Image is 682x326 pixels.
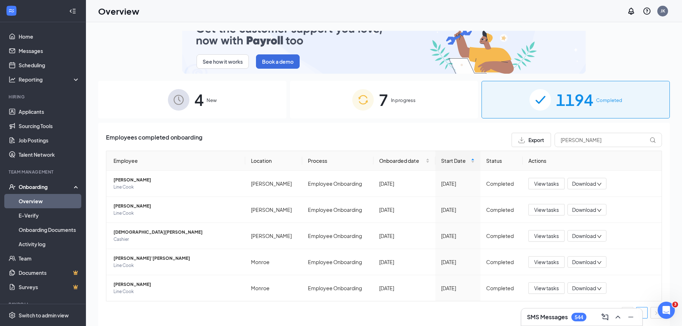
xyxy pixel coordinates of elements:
[379,157,424,165] span: Onboarded date
[19,194,80,208] a: Overview
[486,258,517,266] div: Completed
[113,184,240,191] span: Line Cook
[113,176,240,184] span: [PERSON_NAME]
[197,54,249,69] button: See how it works
[106,151,245,171] th: Employee
[19,183,74,190] div: Onboarding
[597,260,602,265] span: down
[534,232,559,240] span: View tasks
[599,311,611,323] button: ComposeMessage
[245,171,302,197] td: [PERSON_NAME]
[245,197,302,223] td: [PERSON_NAME]
[245,275,302,301] td: Monroe
[575,314,583,320] div: 544
[379,284,430,292] div: [DATE]
[19,251,80,266] a: Team
[534,206,559,214] span: View tasks
[194,87,204,112] span: 4
[9,301,78,307] div: Payroll
[486,284,517,292] div: Completed
[182,16,586,74] img: payroll-small.gif
[528,256,565,268] button: View tasks
[379,180,430,188] div: [DATE]
[441,284,475,292] div: [DATE]
[654,311,658,315] span: right
[9,94,78,100] div: Hiring
[601,313,609,321] svg: ComposeMessage
[528,230,565,242] button: View tasks
[572,232,596,240] span: Download
[19,237,80,251] a: Activity log
[302,275,373,301] td: Employee Onboarding
[19,223,80,237] a: Onboarding Documents
[597,286,602,291] span: down
[19,76,80,83] div: Reporting
[19,133,80,147] a: Job Postings
[8,7,15,14] svg: WorkstreamLogo
[98,5,139,17] h1: Overview
[486,180,517,188] div: Completed
[113,210,240,217] span: Line Cook
[106,133,202,147] span: Employees completed onboarding
[528,204,565,215] button: View tasks
[9,76,16,83] svg: Analysis
[614,313,622,321] svg: ChevronUp
[113,288,240,295] span: Line Cook
[379,87,388,112] span: 7
[9,312,16,319] svg: Settings
[19,58,80,72] a: Scheduling
[572,258,596,266] span: Download
[528,178,565,189] button: View tasks
[19,119,80,133] a: Sourcing Tools
[69,8,76,15] svg: Collapse
[480,151,523,171] th: Status
[534,258,559,266] span: View tasks
[650,307,662,318] li: Next Page
[555,133,662,147] input: Search by Name, Job Posting, or Process
[113,229,240,236] span: [DEMOGRAPHIC_DATA][PERSON_NAME]
[486,232,517,240] div: Completed
[661,8,665,14] div: JK
[245,249,302,275] td: Monroe
[302,197,373,223] td: Employee Onboarding
[658,302,675,319] iframe: Intercom live chat
[113,255,240,262] span: [PERSON_NAME]’[PERSON_NAME]
[379,206,430,214] div: [DATE]
[622,307,633,318] button: left
[302,171,373,197] td: Employee Onboarding
[597,234,602,239] span: down
[528,137,544,142] span: Export
[556,87,593,112] span: 1194
[534,284,559,292] span: View tasks
[302,223,373,249] td: Employee Onboarding
[19,266,80,280] a: DocumentsCrown
[391,97,416,104] span: In progress
[527,313,568,321] h3: SMS Messages
[597,208,602,213] span: down
[9,183,16,190] svg: UserCheck
[302,249,373,275] td: Employee Onboarding
[441,232,475,240] div: [DATE]
[596,97,622,104] span: Completed
[113,236,240,243] span: Cashier
[19,44,80,58] a: Messages
[612,311,624,323] button: ChevronUp
[19,312,69,319] div: Switch to admin view
[622,307,633,318] li: Previous Page
[441,258,475,266] div: [DATE]
[379,232,430,240] div: [DATE]
[643,7,651,15] svg: QuestionInfo
[441,206,475,214] div: [DATE]
[19,147,80,162] a: Talent Network
[113,203,240,210] span: [PERSON_NAME]
[486,206,517,214] div: Completed
[572,284,596,292] span: Download
[627,313,635,321] svg: Minimize
[19,104,80,119] a: Applicants
[9,169,78,175] div: Team Management
[379,258,430,266] div: [DATE]
[19,29,80,44] a: Home
[256,54,300,69] button: Book a demo
[373,151,435,171] th: Onboarded date
[672,302,678,307] span: 3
